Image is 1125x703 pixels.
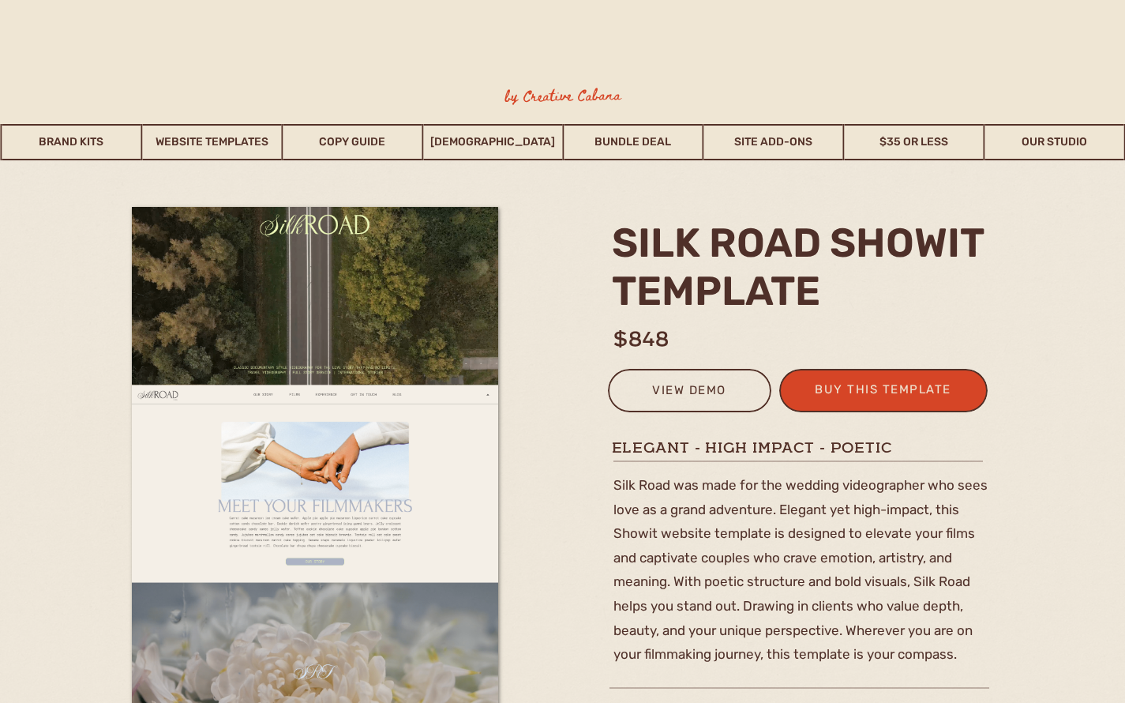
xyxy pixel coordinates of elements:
[704,124,843,160] a: Site Add-Ons
[491,85,634,108] h3: by Creative Cabana
[283,124,422,160] a: Copy Guide
[613,473,989,629] p: Silk Road was made for the wedding videographer who sees love as a grand adventure. Elegant yet h...
[2,124,141,160] a: Brand Kits
[423,124,562,160] a: [DEMOGRAPHIC_DATA]
[142,124,281,160] a: Website Templates
[564,124,703,160] a: Bundle Deal
[845,124,984,160] a: $35 or Less
[612,438,988,457] h1: elegant - high impact - poetic
[612,219,993,314] h2: silk road Showit template
[985,124,1124,160] a: Our Studio
[806,379,961,405] a: buy this template
[613,324,997,344] h1: $848
[618,380,761,406] a: view demo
